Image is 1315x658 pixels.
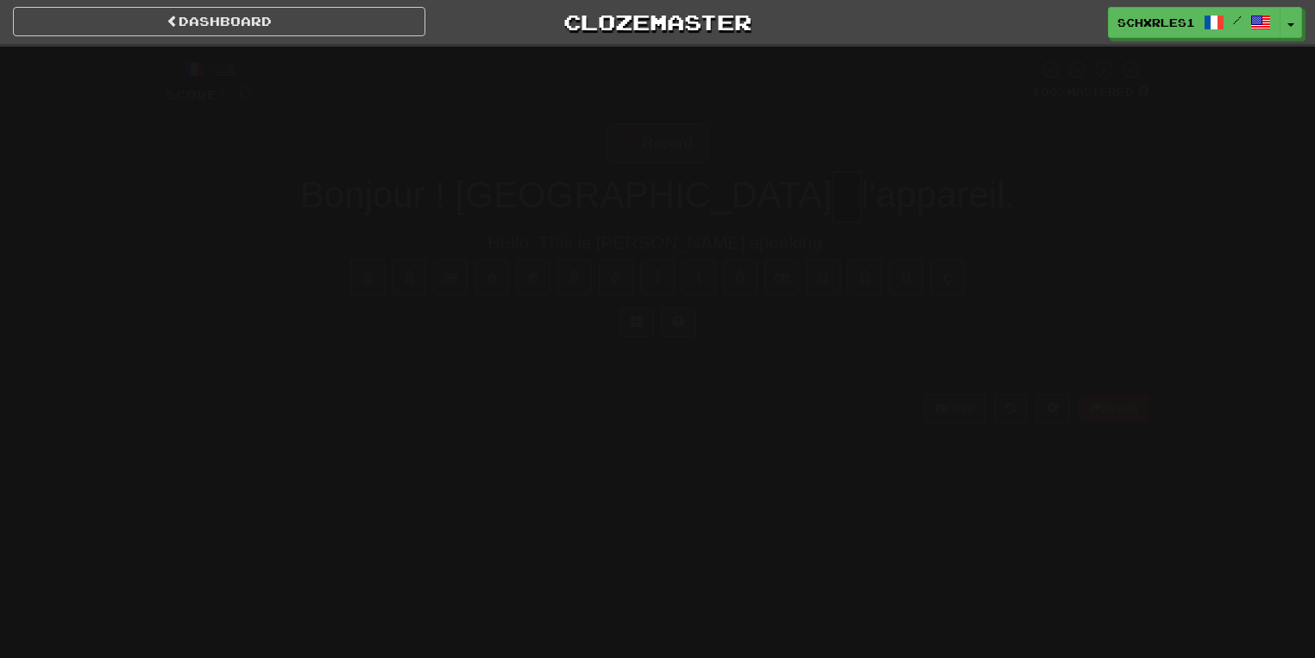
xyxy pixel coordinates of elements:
span: 0 [238,81,253,103]
button: ü [889,259,923,295]
button: Report [1079,394,1149,423]
span: / [1233,14,1242,26]
button: ï [682,259,716,295]
div: Hello. This is [PERSON_NAME] speaking. [166,230,1149,256]
button: ê [557,259,592,295]
button: Switch sentence to multiple choice alt+p [620,307,654,337]
button: Single letter hint - you only get 1 per sentence and score half the points! alt+h [661,307,695,337]
button: é [516,259,551,295]
button: ô [723,259,758,295]
a: SCHXRLES1 / [1108,7,1280,38]
span: SCHXRLES1 [1117,15,1195,30]
span: 100 % [1032,85,1066,98]
button: Record [607,123,707,163]
button: ù [806,259,840,295]
button: û [847,259,882,295]
button: î [640,259,675,295]
span: l'appareil. [861,174,1015,215]
span: Score: [166,87,228,102]
button: ë [599,259,633,295]
button: â [392,259,426,295]
button: Round history (alt+y) [994,394,1027,423]
button: Submit [604,345,711,385]
a: Clozemaster [451,7,864,37]
div: Mastered [1032,85,1149,100]
button: æ [433,259,468,295]
button: à [350,259,385,295]
button: ç [930,259,965,295]
div: / [166,59,253,80]
a: Dashboard [13,7,425,36]
button: è [475,259,509,295]
span: Bonjour ! [GEOGRAPHIC_DATA] [300,174,833,215]
button: Help! [924,394,985,423]
button: œ [764,259,799,295]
